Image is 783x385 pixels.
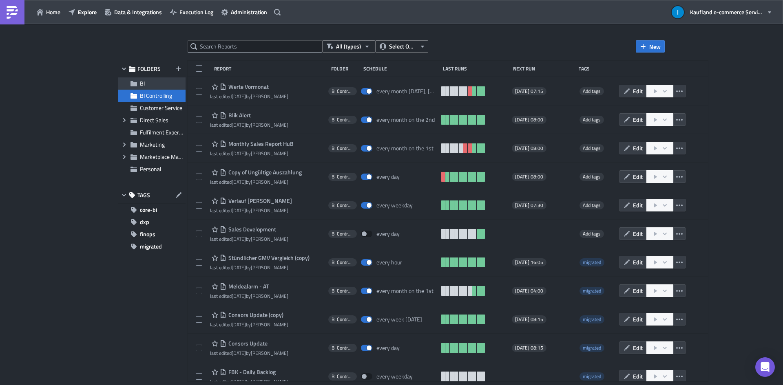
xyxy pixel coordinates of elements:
span: [DATE] 08:15 [515,345,543,351]
span: migrated [580,372,604,381]
span: Fulfilment Experience [140,128,192,136]
span: migrated [580,287,604,295]
span: migrated [580,315,604,323]
span: Add tags [580,116,604,124]
time: 2025-07-14T07:07:07Z [232,178,246,186]
span: New [649,42,661,51]
span: Marketing [140,140,165,149]
div: Open Intercom Messenger [755,357,775,377]
button: migrated [118,240,186,253]
div: last edited by [PERSON_NAME] [210,264,310,271]
span: Marketplace Management [140,152,203,161]
button: Kaufland e-commerce Services GmbH & Co. KG [667,3,777,21]
span: [DATE] 08:15 [515,316,543,323]
button: Execution Log [166,6,217,18]
span: Select Owner [389,42,416,51]
div: last edited by [PERSON_NAME] [210,122,288,128]
div: last edited by [PERSON_NAME] [210,350,288,356]
input: Search Reports [188,40,322,53]
time: 2025-08-21T12:38:51Z [232,121,246,129]
span: Direct Sales [140,116,168,124]
button: Edit [619,170,647,183]
span: Add tags [580,87,604,95]
span: BI Controlling [332,288,354,294]
span: [DATE] 08:00 [515,117,543,123]
span: Execution Log [179,8,213,16]
time: 2025-06-16T13:22:00Z [232,207,246,214]
span: Add tags [583,173,601,180]
button: Home [33,6,64,18]
div: every weekday [376,373,413,380]
span: Edit [633,87,643,95]
span: Edit [633,372,643,381]
time: 2025-08-04T07:57:52Z [232,150,246,157]
span: Add tags [583,116,601,123]
time: 2025-07-14T08:13:41Z [232,321,246,328]
div: every weekday [376,202,413,209]
span: [DATE] 07:15 [515,88,543,95]
span: Edit [633,201,643,209]
div: last edited by [PERSON_NAME] [210,378,288,385]
time: 2025-07-14T07:29:32Z [232,264,246,271]
button: Edit [619,284,647,297]
span: Edit [633,315,643,323]
button: Edit [619,85,647,97]
button: Select Owner [375,40,428,53]
span: [DATE] 04:00 [515,288,543,294]
span: BI [140,79,145,88]
span: Add tags [580,173,604,181]
span: Werte Vormonat [226,83,269,90]
span: Add tags [583,230,601,238]
span: Sales Development [226,226,276,233]
span: BI Controlling [332,145,354,152]
span: [DATE] 08:00 [515,145,543,152]
span: Edit [633,258,643,266]
div: every week on Monday [376,316,422,323]
span: migrated [583,315,601,323]
span: migrated [583,258,601,266]
div: Folder [331,66,359,72]
span: Add tags [583,201,601,209]
span: Blik Alert [226,112,251,119]
button: Edit [619,199,647,211]
img: Avatar [671,5,685,19]
div: Tags [579,66,616,72]
button: dxp [118,216,186,228]
button: Edit [619,341,647,354]
span: migrated [140,240,162,253]
div: last edited by [PERSON_NAME] [210,321,288,328]
time: 2025-07-14T08:08:21Z [232,292,246,300]
button: Data & Integrations [101,6,166,18]
span: BI Controlling [332,202,354,209]
time: 2025-05-30T13:55:12Z [232,235,246,243]
span: Edit [633,229,643,238]
div: every hour [376,259,402,266]
span: [DATE] 07:30 [515,202,543,209]
div: Last Runs [443,66,509,72]
span: BI Controlling [140,91,172,100]
button: Administration [217,6,271,18]
span: Edit [633,286,643,295]
button: New [636,40,665,53]
span: Verlauf Monat DV [226,197,292,205]
span: Add tags [583,87,601,95]
span: FBK - Daily Backlog [226,368,276,376]
span: BI Controlling [332,316,354,323]
span: Consors Update (copy) [226,311,283,319]
button: Edit [619,142,647,154]
time: 2025-07-14T08:13:23Z [232,349,246,357]
span: Monthly Sales Report HuB [226,140,294,147]
span: Explore [78,8,97,16]
span: FOLDERS [137,65,161,73]
span: Add tags [583,144,601,152]
button: core-bi [118,204,186,216]
button: Explore [64,6,101,18]
span: TAGS [137,191,150,199]
span: Edit [633,172,643,181]
button: Edit [619,227,647,240]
